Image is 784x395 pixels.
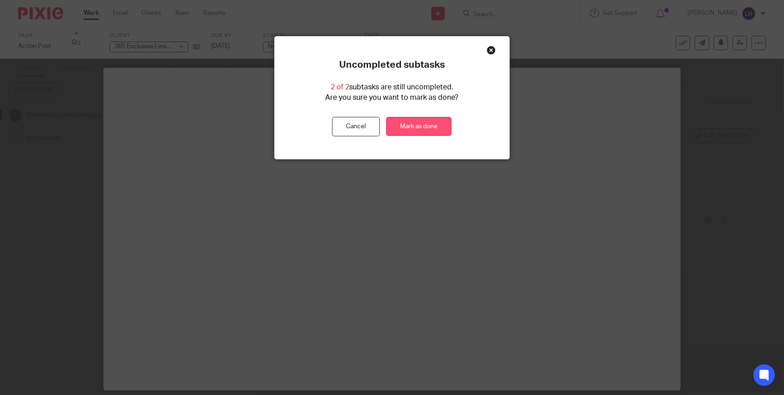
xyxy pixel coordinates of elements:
div: Close this dialog window [487,46,496,55]
p: Are you sure you want to mark as done? [325,93,458,103]
button: Cancel [332,117,380,136]
span: 2 of 2 [331,84,349,91]
p: subtasks are still uncompleted. [331,82,453,93]
p: Uncompleted subtasks [339,59,445,71]
a: Mark as done [386,117,452,136]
